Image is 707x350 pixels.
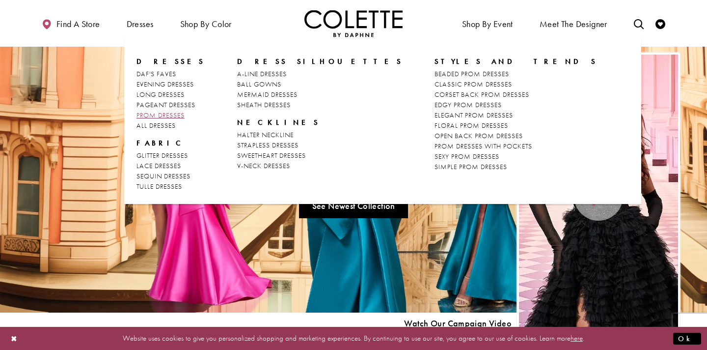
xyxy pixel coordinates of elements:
span: Find a store [56,19,100,29]
a: A-LINE DRESSES [237,69,403,79]
span: BEADED PROM DRESSES [435,69,509,78]
span: SWEETHEART DRESSES [237,151,306,160]
a: EDGY PROM DRESSES [435,100,597,110]
span: ALL DRESSES [136,121,176,130]
span: STYLES AND TRENDS [435,57,597,66]
span: MERMAID DRESSES [237,90,298,99]
span: LACE DRESSES [136,161,181,170]
a: TULLE DRESSES [136,181,205,192]
a: Visit Home Page [304,10,403,37]
span: NECKLINES [237,117,320,127]
span: Meet the designer [540,19,607,29]
a: PAGEANT DRESSES [136,100,205,110]
a: SHEATH DRESSES [237,100,403,110]
span: Shop by color [178,10,234,37]
a: BEADED PROM DRESSES [435,69,597,79]
span: Shop by color [180,19,232,29]
a: here [571,333,583,343]
img: Colette by Daphne [304,10,403,37]
a: OPEN BACK PROM DRESSES [435,131,597,141]
a: SEQUIN DRESSES [136,171,205,181]
span: LONG DRESSES [136,90,185,99]
span: DRESS SILHOUETTES [237,57,403,66]
a: LONG DRESSES [136,89,205,100]
span: GLITTER DRESSES [136,151,188,160]
span: OPEN BACK PROM DRESSES [435,131,523,140]
span: PROM DRESSES [136,111,185,119]
span: CORSET BACK PROM DRESSES [435,90,529,99]
span: Dresses [136,57,205,66]
p: Website uses cookies to give you personalized shopping and marketing experiences. By continuing t... [71,332,636,345]
span: FLORAL PROM DRESSES [435,121,508,130]
a: DAF'S FAVES [136,69,205,79]
a: FLORAL PROM DRESSES [435,120,597,131]
span: PAGEANT DRESSES [136,100,195,109]
span: SIMPLE PROM DRESSES [435,162,507,171]
button: Close Dialog [6,330,23,347]
span: PROM DRESSES WITH POCKETS [435,142,532,150]
span: Play Slide #15 Video [404,319,512,328]
span: Shop By Event [462,19,513,29]
span: Dresses [127,19,154,29]
a: Toggle search [631,10,646,37]
a: V-NECK DRESSES [237,161,403,171]
a: Meet the designer [537,10,610,37]
span: Dresses [124,10,156,37]
a: ALL DRESSES [136,120,205,131]
span: NECKLINES [237,117,403,127]
a: CLASSIC PROM DRESSES [435,79,597,89]
span: V-NECK DRESSES [237,161,290,170]
a: SEXY PROM DRESSES [435,151,597,162]
span: FABRIC [136,138,186,148]
span: STRAPLESS DRESSES [237,141,299,149]
span: SEXY PROM DRESSES [435,152,499,161]
a: PROM DRESSES [136,110,205,120]
a: ELEGANT PROM DRESSES [435,110,597,120]
a: BALL GOWNS [237,79,403,89]
a: Check Wishlist [653,10,668,37]
a: SIMPLE PROM DRESSES [435,162,597,172]
span: EDGY PROM DRESSES [435,100,502,109]
a: LACE DRESSES [136,161,205,171]
span: A-LINE DRESSES [237,69,287,78]
span: EVENING DRESSES [136,80,194,88]
span: HALTER NECKLINE [237,130,294,139]
span: FABRIC [136,138,205,148]
a: EVENING DRESSES [136,79,205,89]
span: ELEGANT PROM DRESSES [435,111,513,119]
span: Shop By Event [460,10,516,37]
span: SEQUIN DRESSES [136,172,190,180]
ul: Slider Links [190,190,517,222]
a: PROM DRESSES WITH POCKETS [435,141,597,151]
span: CLASSIC PROM DRESSES [435,80,512,88]
button: Submit Dialog [673,332,701,345]
a: SWEETHEART DRESSES [237,150,403,161]
span: SHEATH DRESSES [237,100,291,109]
a: CORSET BACK PROM DRESSES [435,89,597,100]
a: Find a store [39,10,102,37]
a: GLITTER DRESSES [136,150,205,161]
a: MERMAID DRESSES [237,89,403,100]
a: See Newest Collection A Chique Escape All New Styles For Spring 2025 [299,194,408,218]
span: TULLE DRESSES [136,182,182,191]
span: BALL GOWNS [237,80,281,88]
span: DAF'S FAVES [136,69,176,78]
a: HALTER NECKLINE [237,130,403,140]
a: STRAPLESS DRESSES [237,140,403,150]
